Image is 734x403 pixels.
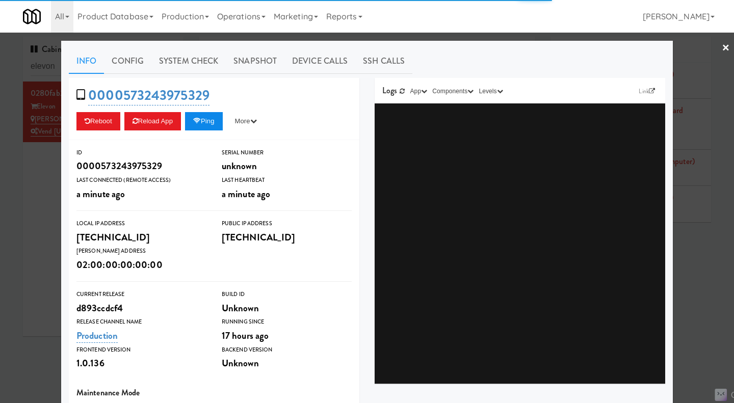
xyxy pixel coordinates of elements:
[430,86,476,96] button: Components
[76,187,125,201] span: a minute ago
[76,256,206,274] div: 02:00:00:00:00:00
[76,329,118,343] a: Production
[76,219,206,229] div: Local IP Address
[222,355,352,372] div: Unknown
[722,33,730,64] a: ×
[226,48,284,74] a: Snapshot
[222,148,352,158] div: Serial Number
[23,8,41,25] img: Micromart
[76,112,120,130] button: Reboot
[76,246,206,256] div: [PERSON_NAME] Address
[124,112,181,130] button: Reload App
[222,300,352,317] div: Unknown
[76,317,206,327] div: Release Channel Name
[76,387,140,398] span: Maintenance Mode
[382,85,397,96] span: Logs
[222,175,352,185] div: Last Heartbeat
[76,289,206,300] div: Current Release
[185,112,223,130] button: Ping
[636,86,658,96] a: Link
[88,86,209,105] a: 0000573243975329
[355,48,412,74] a: SSH Calls
[227,112,265,130] button: More
[222,345,352,355] div: Backend Version
[222,317,352,327] div: Running Since
[76,175,206,185] div: Last Connected (Remote Access)
[151,48,226,74] a: System Check
[476,86,505,96] button: Levels
[222,219,352,229] div: Public IP Address
[69,48,104,74] a: Info
[222,187,270,201] span: a minute ago
[222,289,352,300] div: Build Id
[76,345,206,355] div: Frontend Version
[104,48,151,74] a: Config
[408,86,430,96] button: App
[222,157,352,175] div: unknown
[76,148,206,158] div: ID
[76,300,206,317] div: d893ccdcf4
[76,157,206,175] div: 0000573243975329
[284,48,355,74] a: Device Calls
[76,355,206,372] div: 1.0.136
[222,229,352,246] div: [TECHNICAL_ID]
[76,229,206,246] div: [TECHNICAL_ID]
[222,329,269,342] span: 17 hours ago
